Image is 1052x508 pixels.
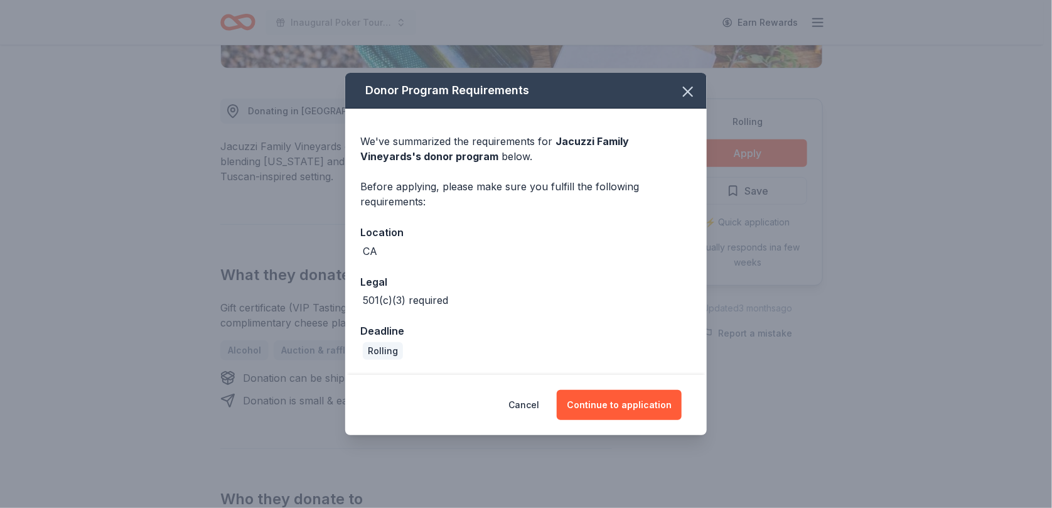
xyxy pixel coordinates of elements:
div: Deadline [360,323,692,339]
div: Location [360,224,692,240]
div: Before applying, please make sure you fulfill the following requirements: [360,179,692,209]
button: Cancel [508,390,539,420]
div: CA [363,244,377,259]
div: Rolling [363,342,403,360]
div: We've summarized the requirements for below. [360,134,692,164]
div: 501(c)(3) required [363,293,448,308]
div: Donor Program Requirements [345,73,707,109]
div: Legal [360,274,692,290]
button: Continue to application [557,390,682,420]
